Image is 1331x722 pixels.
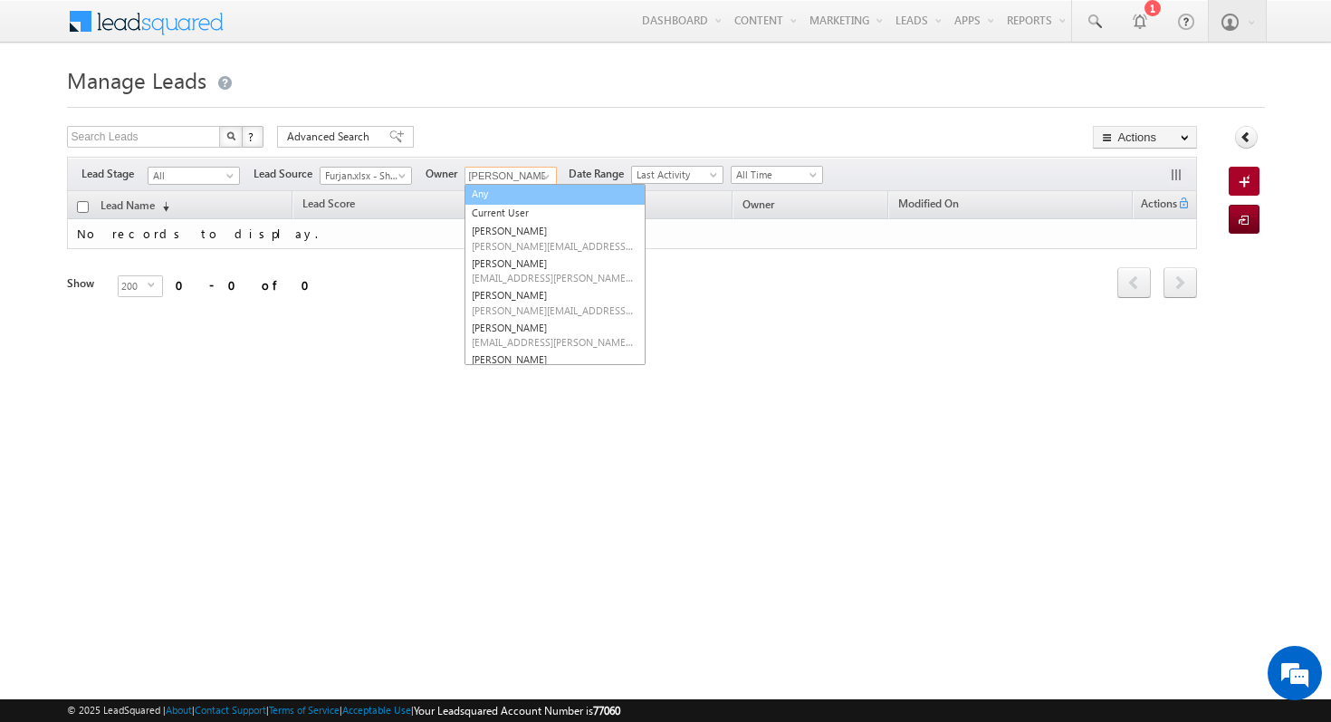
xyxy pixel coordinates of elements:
[632,167,718,183] span: Last Activity
[1134,194,1177,217] span: Actions
[472,271,635,284] span: [EMAIL_ADDRESS][PERSON_NAME][DOMAIN_NAME]
[465,255,645,287] a: [PERSON_NAME]
[532,168,555,186] a: Show All Items
[414,704,620,717] span: Your Leadsquared Account Number is
[1093,126,1197,149] button: Actions
[254,166,320,182] span: Lead Source
[155,199,169,214] span: (sorted descending)
[320,167,412,185] a: Furjan.xlsx - Sheet1
[31,95,76,119] img: d_60004797649_company_0_60004797649
[731,166,823,184] a: All Time
[248,129,256,144] span: ?
[464,167,557,185] input: Type to Search
[91,195,178,218] a: Lead Name(sorted descending)
[742,197,774,211] span: Owner
[464,184,646,205] a: Any
[465,286,645,319] a: [PERSON_NAME]
[242,126,263,148] button: ?
[94,95,304,119] div: Chat with us now
[67,702,620,719] span: © 2025 LeadSquared | | | | |
[465,351,645,383] a: [PERSON_NAME]
[269,704,340,716] a: Terms of Service
[472,239,635,253] span: [PERSON_NAME][EMAIL_ADDRESS][DOMAIN_NAME]
[426,166,464,182] span: Owner
[631,166,723,184] a: Last Activity
[287,129,375,145] span: Advanced Search
[24,168,330,543] textarea: Type your message and hit 'Enter'
[593,704,620,717] span: 77060
[342,704,411,716] a: Acceptable Use
[465,204,645,223] a: Current User
[119,276,148,296] span: 200
[293,194,364,217] a: Lead Score
[465,319,645,351] a: [PERSON_NAME]
[472,303,635,317] span: [PERSON_NAME][EMAIL_ADDRESS][DOMAIN_NAME]
[1117,269,1151,298] a: prev
[148,167,240,185] a: All
[472,335,635,349] span: [EMAIL_ADDRESS][PERSON_NAME][DOMAIN_NAME]
[1163,269,1197,298] a: next
[81,166,148,182] span: Lead Stage
[246,558,329,582] em: Start Chat
[297,9,340,53] div: Minimize live chat window
[465,222,645,255] a: [PERSON_NAME]
[321,168,407,184] span: Furjan.xlsx - Sheet1
[302,197,355,210] span: Lead Score
[166,704,192,716] a: About
[889,194,968,217] a: Modified On
[67,219,1198,249] td: No records to display.
[77,201,89,213] input: Check all records
[569,166,631,182] span: Date Range
[1117,267,1151,298] span: prev
[176,274,321,295] div: 0 - 0 of 0
[1163,267,1197,298] span: next
[148,281,162,289] span: select
[148,168,235,184] span: All
[898,197,959,210] span: Modified On
[226,131,235,140] img: Search
[732,167,818,183] span: All Time
[67,65,206,94] span: Manage Leads
[195,704,266,716] a: Contact Support
[67,275,103,292] div: Show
